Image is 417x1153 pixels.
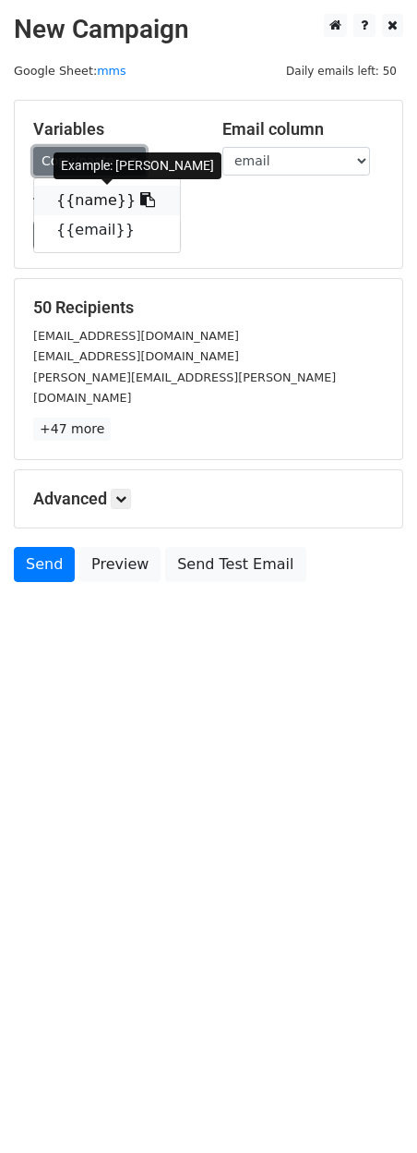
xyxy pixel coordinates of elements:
[79,547,161,582] a: Preview
[280,64,403,78] a: Daily emails left: 50
[33,349,239,363] small: [EMAIL_ADDRESS][DOMAIN_NAME]
[14,64,126,78] small: Google Sheet:
[33,147,146,176] a: Copy/paste...
[33,370,336,406] small: [PERSON_NAME][EMAIL_ADDRESS][PERSON_NAME][DOMAIN_NAME]
[33,119,195,140] h5: Variables
[34,215,180,245] a: {{email}}
[33,418,111,441] a: +47 more
[14,14,403,45] h2: New Campaign
[14,547,75,582] a: Send
[54,152,221,179] div: Example: [PERSON_NAME]
[222,119,384,140] h5: Email column
[33,297,384,318] h5: 50 Recipients
[33,489,384,509] h5: Advanced
[97,64,125,78] a: mms
[33,329,239,343] small: [EMAIL_ADDRESS][DOMAIN_NAME]
[325,1064,417,1153] iframe: Chat Widget
[165,547,305,582] a: Send Test Email
[280,61,403,81] span: Daily emails left: 50
[34,186,180,215] a: {{name}}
